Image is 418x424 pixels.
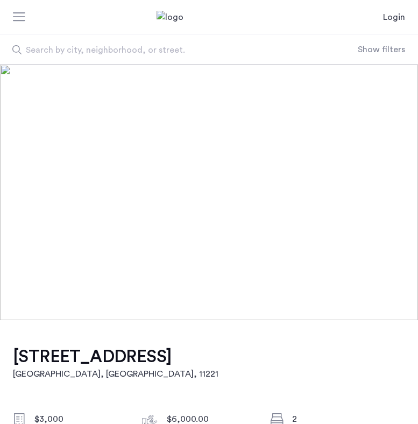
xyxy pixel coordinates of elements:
h1: [STREET_ADDRESS] [13,346,218,368]
span: Search by city, neighborhood, or street. [26,44,312,56]
h2: [GEOGRAPHIC_DATA], [GEOGRAPHIC_DATA] , 11221 [13,368,218,380]
img: logo [157,11,262,24]
button: Show or hide filters [358,43,405,56]
a: [STREET_ADDRESS][GEOGRAPHIC_DATA], [GEOGRAPHIC_DATA], 11221 [13,346,218,380]
a: Cazamio Logo [157,11,262,24]
a: Login [383,11,405,24]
